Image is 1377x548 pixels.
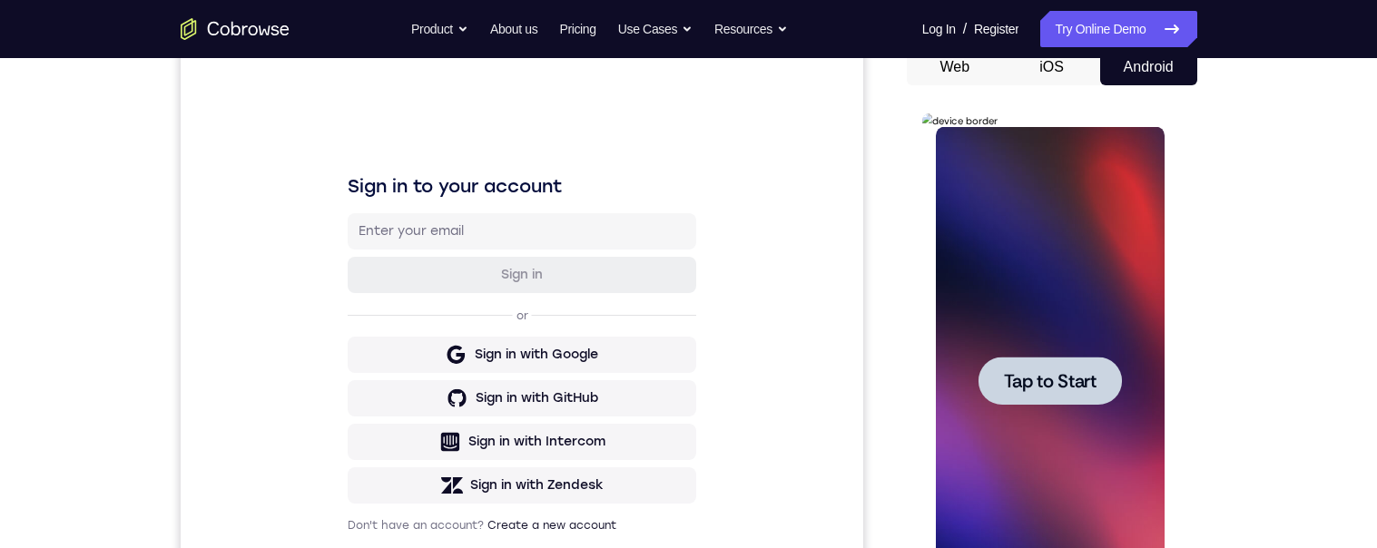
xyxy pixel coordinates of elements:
a: Create a new account [307,470,436,483]
button: Tap to Start [56,243,200,291]
p: or [332,259,351,274]
button: Product [411,11,468,47]
a: About us [490,11,537,47]
a: Register [974,11,1018,47]
a: Pricing [559,11,595,47]
div: Sign in with Zendesk [290,427,423,445]
button: iOS [1003,49,1100,85]
button: Sign in with Google [167,288,516,324]
button: Sign in with Zendesk [167,418,516,455]
span: / [963,18,967,40]
button: Resources [714,11,788,47]
button: Sign in with GitHub [167,331,516,367]
div: Sign in with Intercom [288,384,425,402]
p: Don't have an account? [167,469,516,484]
span: Tap to Start [82,259,174,277]
button: Android [1100,49,1197,85]
div: Sign in with GitHub [295,340,418,358]
div: Sign in with Google [294,297,418,315]
button: Sign in with Intercom [167,375,516,411]
button: Use Cases [618,11,693,47]
a: Log In [922,11,956,47]
a: Try Online Demo [1040,11,1196,47]
a: Go to the home page [181,18,290,40]
button: Web [907,49,1004,85]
